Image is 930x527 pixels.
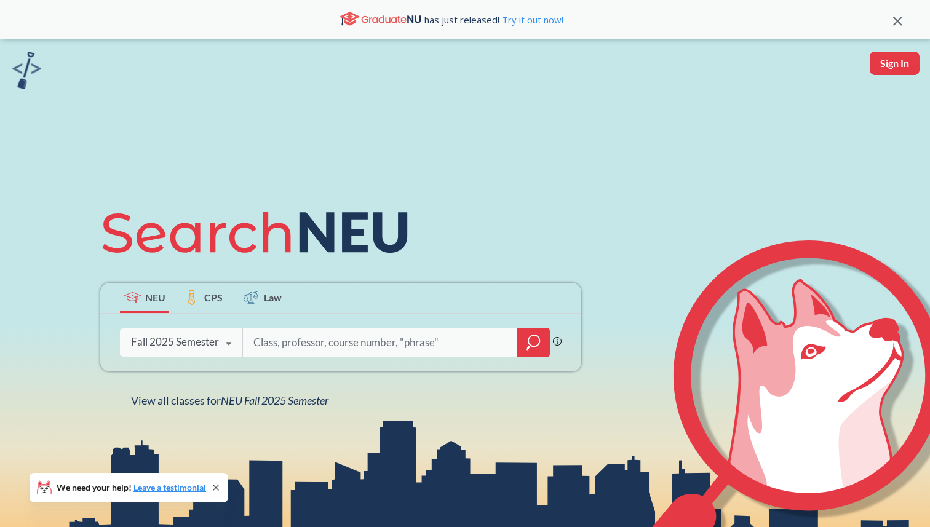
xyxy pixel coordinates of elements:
button: Sign In [870,52,920,75]
a: Try it out now! [499,14,563,26]
div: Fall 2025 Semester [131,335,219,349]
span: has just released! [424,13,563,26]
a: sandbox logo [12,52,41,93]
a: Leave a testimonial [133,482,206,493]
img: sandbox logo [12,52,41,89]
span: NEU Fall 2025 Semester [221,394,328,407]
div: magnifying glass [517,328,550,357]
input: Class, professor, course number, "phrase" [252,330,508,355]
span: View all classes for [131,394,328,407]
span: Law [264,290,282,304]
span: NEU [145,290,165,304]
span: We need your help! [57,483,206,492]
span: CPS [204,290,223,304]
svg: magnifying glass [526,334,541,351]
